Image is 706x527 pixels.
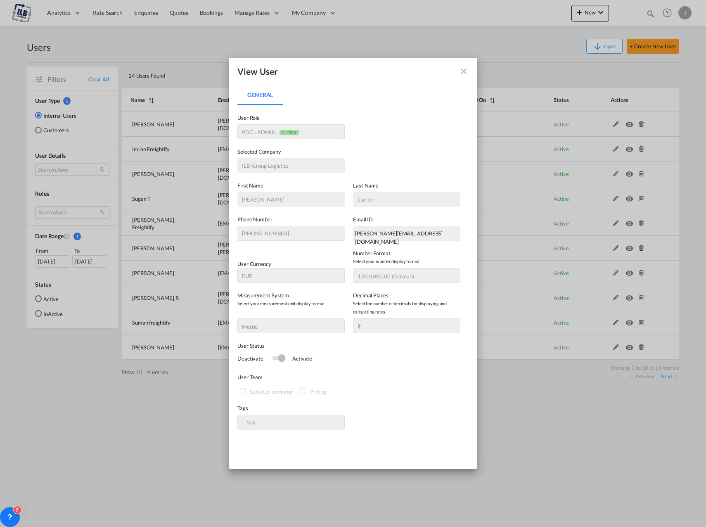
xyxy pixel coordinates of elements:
[237,215,345,223] label: Phone Number
[237,85,291,105] md-pagination-wrapper: Use the left and right arrow keys to navigate between tabs
[242,129,299,135] div: POC - ADMIN
[237,226,345,241] input: +3232506006
[242,323,257,330] div: metric
[353,299,460,316] span: Select the number of decimals for displaying and calculating rates
[272,352,284,365] md-switch: Switch 1
[242,272,344,280] span: EUR
[237,342,353,350] div: User Status
[459,66,469,76] md-icon: icon-close fg-AAA8AD
[237,181,345,190] label: First Name
[237,268,345,283] md-select: Select Currency: € EUREuro
[455,63,472,80] button: icon-close fg-AAA8AD
[237,114,345,122] label: User Role
[353,181,460,190] label: Last Name
[353,215,460,223] label: Email ID
[353,257,460,266] span: Select your number display format
[353,249,460,257] label: Number Format
[353,192,460,207] input: Last name
[250,387,293,396] div: Sales Co-ordinator
[237,299,345,308] span: Select your measurement unit display format
[300,387,326,396] md-checkbox: Pricing
[237,66,278,77] div: View User
[284,354,312,363] div: Activate
[237,158,345,173] input: Selected Company
[237,404,345,412] label: Tags
[237,354,272,363] div: Deactivate
[237,85,283,105] md-tab-item: General
[279,130,299,135] span: GLOBAL
[237,124,345,139] md-select: {{(ctrl.parent.createData.viewShipper && !ctrl.parent.createData.user_data.role_id) ? 'N/A' : 'Se...
[229,58,477,469] md-dialog: General General ...
[237,373,469,381] div: User Team
[237,192,345,207] input: First name
[237,147,345,156] label: Selected Company
[358,323,361,330] div: 2
[237,415,345,430] md-select: {{(ctrl.parent.createData.viewShipper && !ctrl.parent.createData.user_data.tags) ? 'N/A' :(!ctrl....
[237,261,271,267] label: User Currency
[353,291,460,299] label: Decimal Places
[353,226,460,241] div: raphael@ilb-group.com
[310,387,326,396] div: Pricing
[358,273,414,280] div: 1.000.000,00 (German)
[239,387,293,396] md-checkbox: Sales Co-ordinator
[237,291,345,299] label: Measurement System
